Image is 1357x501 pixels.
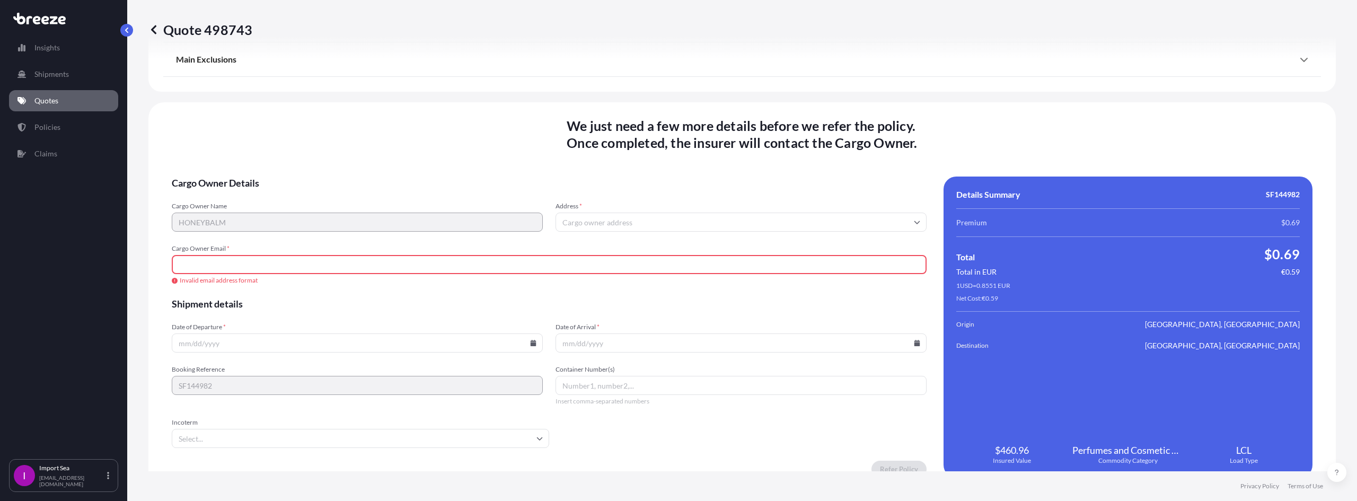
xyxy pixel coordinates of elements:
[956,340,1016,351] span: Destination
[1264,245,1300,262] span: $0.69
[172,365,543,374] span: Booking Reference
[1145,319,1300,330] span: [GEOGRAPHIC_DATA], [GEOGRAPHIC_DATA]
[34,122,60,133] p: Policies
[176,54,236,65] span: Main Exclusions
[9,37,118,58] a: Insights
[9,64,118,85] a: Shipments
[956,267,997,277] span: Total in EUR
[172,244,927,253] span: Cargo Owner Email
[556,202,927,210] span: Address
[1266,189,1300,200] span: SF144982
[1281,267,1300,277] span: €0.59
[1230,456,1258,465] span: Load Type
[556,323,927,331] span: Date of Arrival
[172,276,927,285] span: Invalid email address format
[1072,444,1184,456] span: Perfumes and Cosmetic Products
[39,464,105,472] p: Import Sea
[9,117,118,138] a: Policies
[172,297,927,310] span: Shipment details
[39,474,105,487] p: [EMAIL_ADDRESS][DOMAIN_NAME]
[172,202,543,210] span: Cargo Owner Name
[995,444,1029,456] span: $460.96
[956,189,1020,200] span: Details Summary
[34,148,57,159] p: Claims
[956,252,975,262] span: Total
[23,470,26,481] span: I
[9,90,118,111] a: Quotes
[9,143,118,164] a: Claims
[172,333,543,353] input: mm/dd/yyyy
[956,294,998,303] span: Net Cost: €0.59
[172,376,543,395] input: Your internal reference
[956,319,1016,330] span: Origin
[556,397,927,406] span: Insert comma-separated numbers
[1288,482,1323,490] a: Terms of Use
[172,418,549,427] span: Incoterm
[567,117,917,151] span: We just need a few more details before we refer the policy . Once completed, the insurer will con...
[871,461,927,478] button: Refer Policy
[1236,444,1252,456] span: LCL
[34,42,60,53] p: Insights
[556,365,927,374] span: Container Number(s)
[148,21,252,38] p: Quote 498743
[1098,456,1158,465] span: Commodity Category
[880,464,918,474] p: Refer Policy
[556,213,927,232] input: Cargo owner address
[1240,482,1279,490] a: Privacy Policy
[34,95,58,106] p: Quotes
[956,282,1010,290] span: 1 USD = 0.8551 EUR
[172,177,927,189] span: Cargo Owner Details
[1145,340,1300,351] span: [GEOGRAPHIC_DATA], [GEOGRAPHIC_DATA]
[172,323,543,331] span: Date of Departure
[34,69,69,80] p: Shipments
[172,429,549,448] input: Select...
[956,217,987,228] span: Premium
[993,456,1031,465] span: Insured Value
[556,376,927,395] input: Number1, number2,...
[1281,217,1300,228] span: $0.69
[556,333,927,353] input: mm/dd/yyyy
[176,47,1308,72] div: Main Exclusions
